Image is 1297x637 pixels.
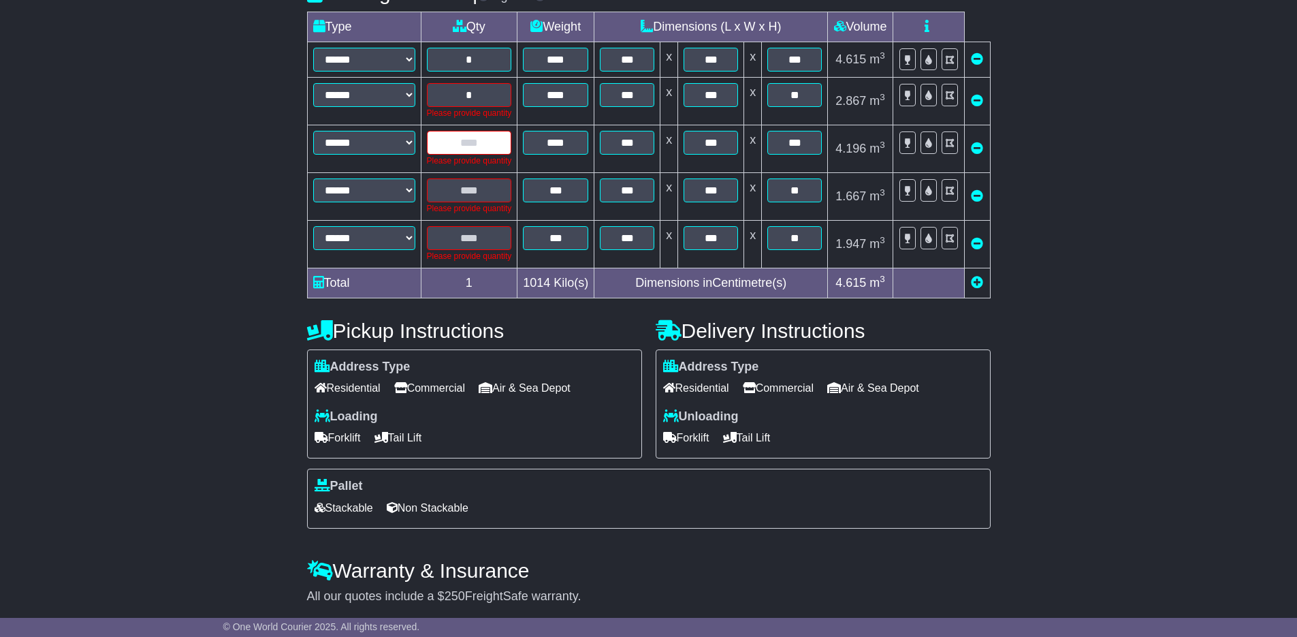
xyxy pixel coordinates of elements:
span: m [869,94,885,108]
div: Please provide quantity [427,202,512,215]
sup: 3 [880,92,885,102]
span: m [869,142,885,155]
span: Air & Sea Depot [827,377,919,399]
span: Commercial [743,377,814,399]
span: Tail Lift [723,427,771,448]
h4: Delivery Instructions [656,320,991,342]
td: x [744,172,762,220]
td: Weight [517,12,594,42]
label: Loading [315,409,378,424]
h4: Warranty & Insurance [307,559,991,582]
span: Forklift [663,427,709,448]
div: Please provide quantity [427,155,512,167]
div: Please provide quantity [427,250,512,262]
td: Volume [828,12,893,42]
div: Please provide quantity [427,107,512,119]
span: m [869,52,885,66]
sup: 3 [880,50,885,61]
td: x [660,77,678,125]
span: Forklift [315,427,361,448]
td: x [744,42,762,77]
a: Add new item [971,276,983,290]
sup: 3 [880,274,885,284]
td: Type [307,12,421,42]
span: 250 [445,589,465,603]
td: x [660,125,678,172]
span: 4.196 [835,142,866,155]
td: Dimensions (L x W x H) [594,12,828,42]
sup: 3 [880,140,885,150]
span: Non Stackable [387,497,468,518]
span: 1014 [523,276,550,290]
span: 1.667 [835,189,866,203]
a: Remove this item [971,189,983,203]
a: Remove this item [971,52,983,66]
span: 1.947 [835,237,866,251]
label: Address Type [663,360,759,375]
sup: 3 [880,187,885,198]
span: m [869,237,885,251]
span: Residential [663,377,729,399]
td: Dimensions in Centimetre(s) [594,268,828,298]
a: Remove this item [971,237,983,251]
td: x [744,220,762,268]
span: Tail Lift [374,427,422,448]
span: 2.867 [835,94,866,108]
label: Unloading [663,409,739,424]
td: x [660,172,678,220]
h4: Pickup Instructions [307,320,642,342]
td: x [744,77,762,125]
label: Address Type [315,360,411,375]
span: m [869,276,885,290]
a: Remove this item [971,94,983,108]
span: m [869,189,885,203]
span: Commercial [394,377,465,399]
td: Qty [421,12,517,42]
td: x [660,220,678,268]
td: x [744,125,762,172]
td: Total [307,268,421,298]
span: Stackable [315,497,373,518]
span: 4.615 [835,276,866,290]
div: All our quotes include a $ FreightSafe warranty. [307,589,991,604]
span: Residential [315,377,381,399]
td: Kilo(s) [517,268,594,298]
label: Pallet [315,479,363,494]
span: 4.615 [835,52,866,66]
a: Remove this item [971,142,983,155]
span: Air & Sea Depot [479,377,571,399]
td: 1 [421,268,517,298]
span: © One World Courier 2025. All rights reserved. [223,621,420,632]
td: x [660,42,678,77]
sup: 3 [880,235,885,245]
